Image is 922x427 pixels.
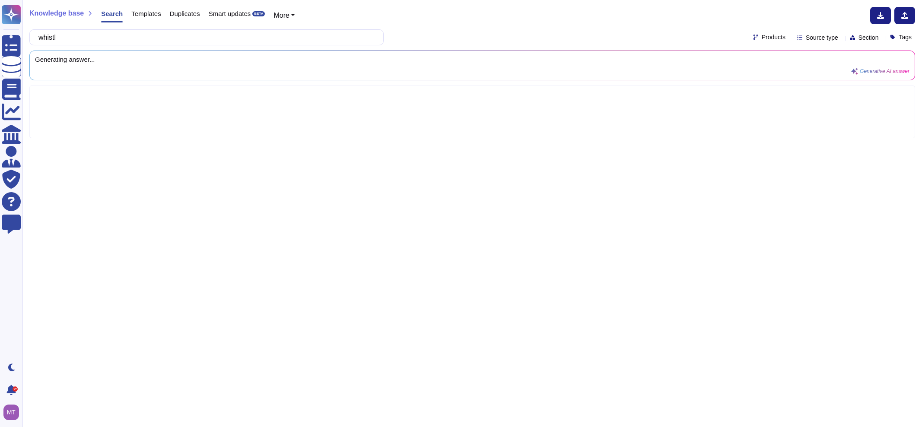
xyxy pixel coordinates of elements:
[273,12,289,19] span: More
[34,30,375,45] input: Search a question or template...
[762,34,785,40] span: Products
[273,10,295,21] button: More
[209,10,251,17] span: Smart updates
[35,56,909,63] span: Generating answer...
[899,34,912,40] span: Tags
[858,35,879,41] span: Section
[252,11,265,16] div: BETA
[806,35,838,41] span: Source type
[170,10,200,17] span: Duplicates
[3,405,19,420] img: user
[101,10,123,17] span: Search
[13,386,18,392] div: 9+
[29,10,84,17] span: Knowledge base
[860,69,909,74] span: Generative AI answer
[131,10,161,17] span: Templates
[2,403,25,422] button: user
